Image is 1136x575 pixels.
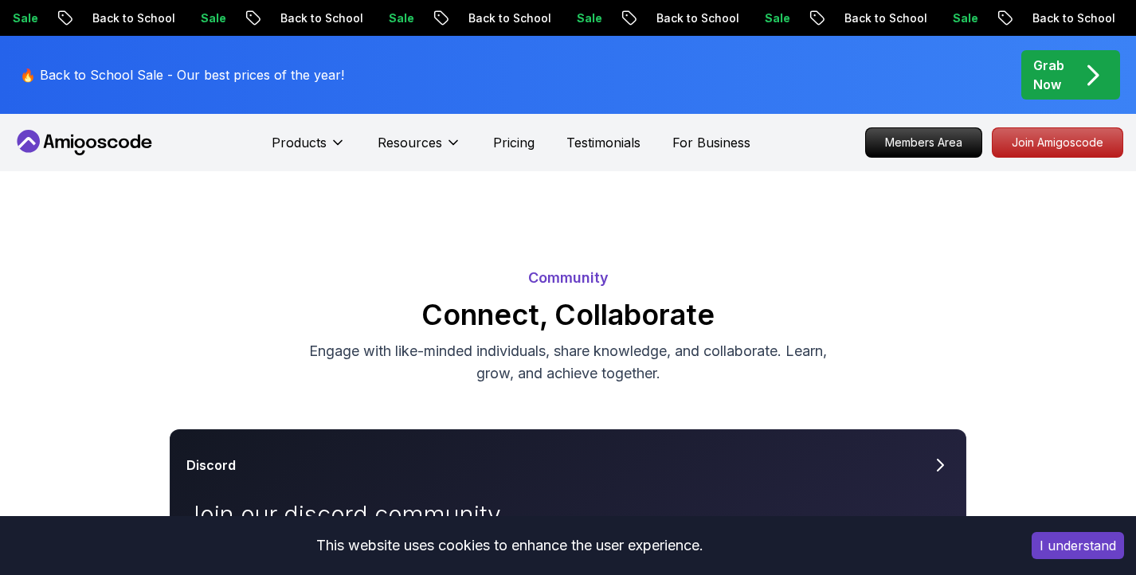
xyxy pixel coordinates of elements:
h2: Connect, Collaborate [10,299,1126,331]
p: Members Area [866,128,981,157]
a: Members Area [865,127,982,158]
p: Back to School [640,10,748,26]
p: Join Amigoscode [993,128,1122,157]
a: Join Amigoscode [992,127,1123,158]
p: Sale [936,10,987,26]
button: Accept cookies [1032,532,1124,559]
p: Back to School [452,10,560,26]
p: Resources [378,133,442,152]
a: For Business [672,133,750,152]
p: 🔥 Back to School Sale - Our best prices of the year! [20,65,344,84]
h3: Discord [186,456,236,475]
div: This website uses cookies to enhance the user experience. [12,528,1008,563]
p: Grab Now [1033,56,1064,94]
p: Products [272,133,327,152]
p: Back to School [76,10,184,26]
a: Pricing [493,133,535,152]
p: Join our discord community [186,500,545,529]
p: Sale [560,10,611,26]
p: Back to School [1016,10,1124,26]
button: Products [272,133,346,165]
p: Sale [184,10,235,26]
p: Back to School [828,10,936,26]
p: Community [10,267,1126,289]
p: Sale [372,10,423,26]
p: Sale [748,10,799,26]
a: Testimonials [566,133,640,152]
p: Engage with like-minded individuals, share knowledge, and collaborate. Learn, grow, and achieve t... [300,340,836,385]
button: Resources [378,133,461,165]
p: Back to School [264,10,372,26]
